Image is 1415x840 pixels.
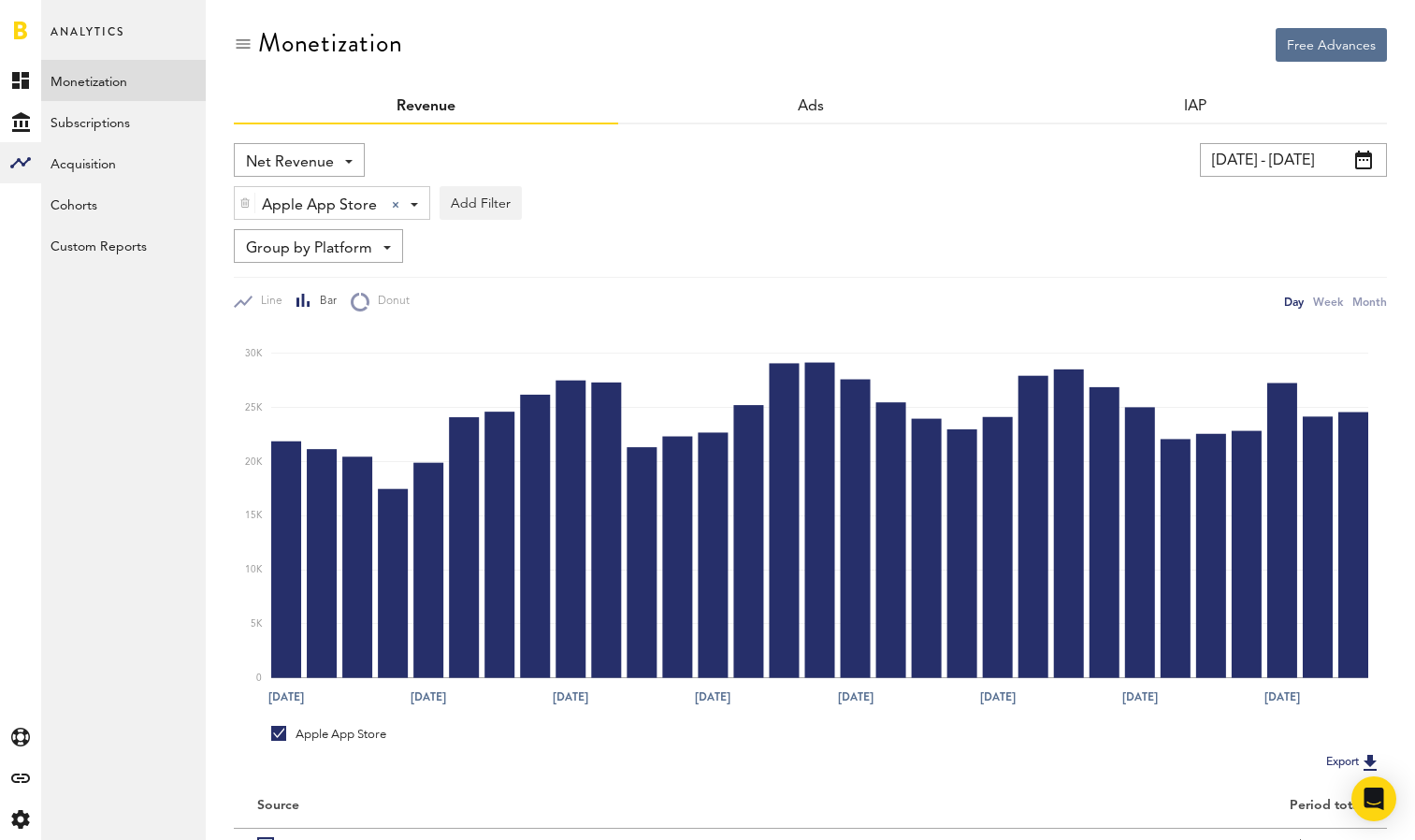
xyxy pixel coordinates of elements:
[411,688,446,705] text: [DATE]
[258,28,403,58] div: Monetization
[245,457,263,467] text: 20K
[262,190,377,222] span: Apple App Store
[257,798,299,814] div: Source
[392,201,399,209] div: Clear
[1359,751,1381,774] img: Export
[245,403,263,413] text: 25K
[397,99,455,114] a: Revenue
[979,688,1015,705] text: [DATE]
[256,673,262,683] text: 0
[837,688,873,705] text: [DATE]
[41,183,206,224] a: Cohorts
[246,147,334,179] span: Net Revenue
[41,101,206,142] a: Subscriptions
[369,294,410,310] span: Donut
[41,224,206,266] a: Custom Reports
[440,186,522,220] button: Add Filter
[1313,292,1343,311] div: Week
[239,196,251,210] img: trash_awesome_blue.svg
[834,798,1364,814] div: Period total
[798,99,824,114] a: Ads
[1121,688,1157,705] text: [DATE]
[51,21,124,60] span: Analytics
[268,688,304,705] text: [DATE]
[1263,688,1299,705] text: [DATE]
[1351,776,1396,821] div: Open Intercom Messenger
[245,349,263,358] text: 30K
[1284,292,1304,311] div: Day
[1352,292,1387,311] div: Month
[41,60,206,101] a: Monetization
[235,187,255,219] div: Delete
[311,294,337,310] span: Bar
[1276,28,1387,62] button: Free Advances
[271,726,386,743] div: Apple App Store
[41,142,206,183] a: Acquisition
[1321,750,1387,775] button: Export
[695,688,730,705] text: [DATE]
[246,233,372,265] span: Group by Platform
[253,294,282,310] span: Line
[1184,99,1206,114] a: IAP
[553,688,588,705] text: [DATE]
[251,619,263,629] text: 5K
[245,565,263,574] text: 10K
[245,511,263,520] text: 15K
